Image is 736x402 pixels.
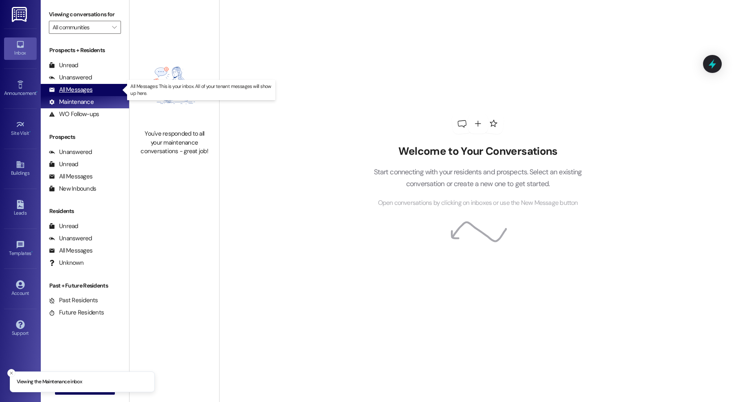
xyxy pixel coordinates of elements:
[4,158,37,180] a: Buildings
[361,145,594,158] h2: Welcome to Your Conversations
[138,45,210,125] img: empty-state
[49,246,92,255] div: All Messages
[53,21,108,34] input: All communities
[49,160,78,169] div: Unread
[49,296,98,305] div: Past Residents
[41,281,129,290] div: Past + Future Residents
[49,308,104,317] div: Future Residents
[49,234,92,243] div: Unanswered
[130,83,272,97] p: All Messages: This is your inbox. All of your tenant messages will show up here.
[4,238,37,260] a: Templates •
[7,369,15,377] button: Close toast
[49,172,92,181] div: All Messages
[29,129,31,135] span: •
[41,207,129,215] div: Residents
[17,378,82,386] p: Viewing the Maintenance inbox
[49,98,94,106] div: Maintenance
[4,118,37,140] a: Site Visit •
[41,133,129,141] div: Prospects
[31,249,33,255] span: •
[4,37,37,59] a: Inbox
[49,61,78,70] div: Unread
[4,278,37,300] a: Account
[4,318,37,340] a: Support
[4,198,37,220] a: Leads
[49,86,92,94] div: All Messages
[378,198,578,208] span: Open conversations by clicking on inboxes or use the New Message button
[41,46,129,55] div: Prospects + Residents
[112,24,116,31] i: 
[138,130,210,156] div: You've responded to all your maintenance conversations - great job!
[49,8,121,21] label: Viewing conversations for
[361,166,594,189] p: Start connecting with your residents and prospects. Select an existing conversation or create a n...
[36,89,37,95] span: •
[49,148,92,156] div: Unanswered
[49,110,99,119] div: WO Follow-ups
[49,185,96,193] div: New Inbounds
[49,73,92,82] div: Unanswered
[49,222,78,231] div: Unread
[49,259,83,267] div: Unknown
[12,7,29,22] img: ResiDesk Logo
